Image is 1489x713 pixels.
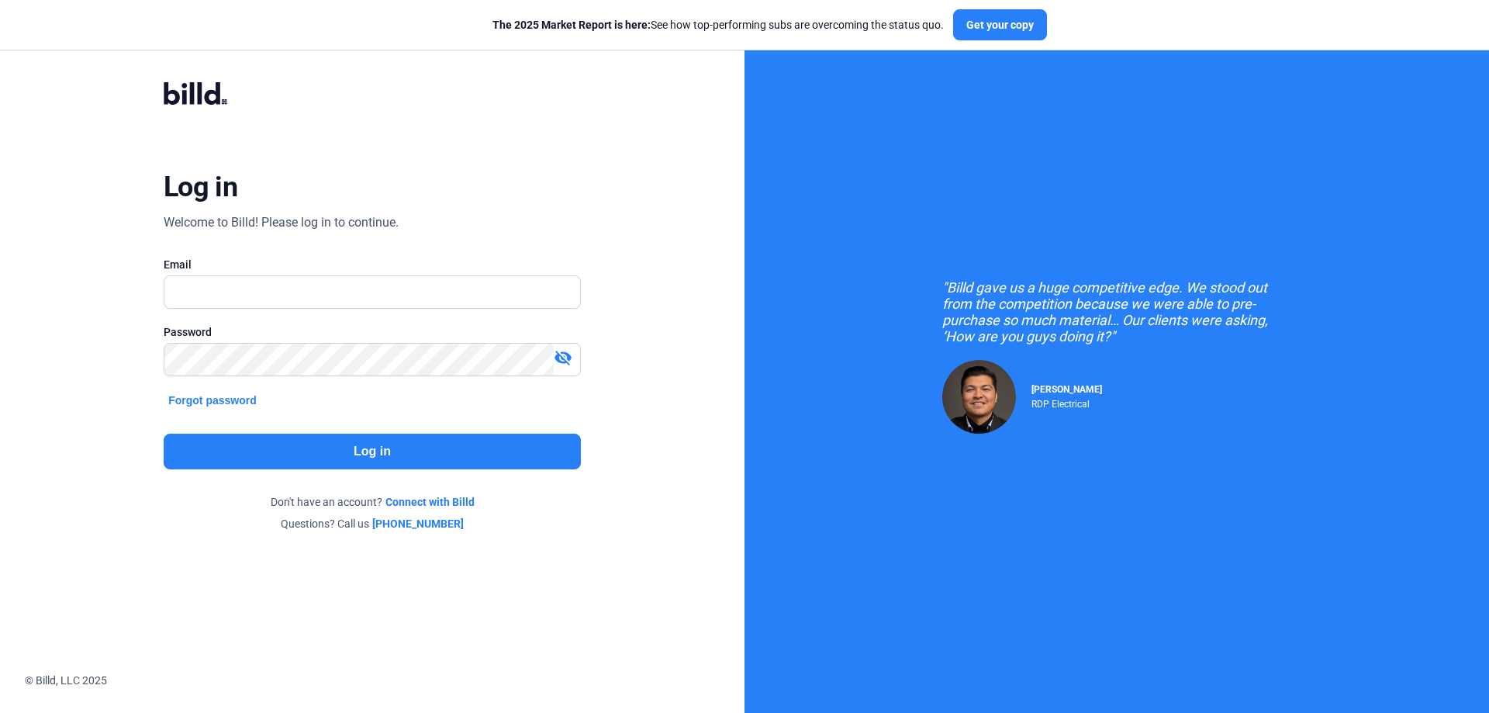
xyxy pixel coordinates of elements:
div: See how top-performing subs are overcoming the status quo. [492,17,944,33]
div: Don't have an account? [164,494,581,510]
div: Password [164,324,581,340]
button: Get your copy [953,9,1047,40]
span: [PERSON_NAME] [1031,384,1102,395]
a: Connect with Billd [385,494,475,510]
button: Log in [164,434,581,469]
button: Forgot password [164,392,261,409]
img: Raul Pacheco [942,360,1016,434]
div: Log in [164,170,237,204]
div: RDP Electrical [1031,395,1102,410]
div: Email [164,257,581,272]
div: "Billd gave us a huge competitive edge. We stood out from the competition because we were able to... [942,279,1291,344]
span: The 2025 Market Report is here: [492,19,651,31]
a: [PHONE_NUMBER] [372,516,464,531]
div: Welcome to Billd! Please log in to continue. [164,213,399,232]
div: Questions? Call us [164,516,581,531]
mat-icon: visibility_off [554,348,572,367]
